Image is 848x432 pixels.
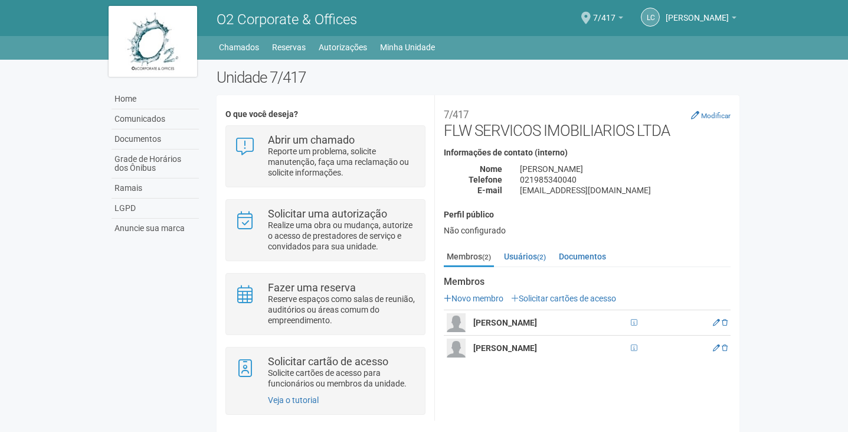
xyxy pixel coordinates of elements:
[268,220,416,252] p: Realize uma obra ou mudança, autorize o acesso de prestadores de serviço e convidados para sua un...
[473,343,537,353] strong: [PERSON_NAME]
[511,294,616,303] a: Solicitar cartões de acesso
[217,11,357,28] span: O2 Corporate & Offices
[473,318,537,327] strong: [PERSON_NAME]
[537,253,546,261] small: (2)
[444,210,731,219] h4: Perfil público
[112,129,199,150] a: Documentos
[268,281,356,294] strong: Fazer uma reserva
[501,248,549,265] a: Usuários(2)
[691,111,731,120] a: Modificar
[112,109,199,129] a: Comunicados
[444,109,469,121] small: 7/417
[722,344,728,352] a: Excluir membro
[112,178,199,199] a: Ramais
[713,319,720,327] a: Editar membro
[268,207,387,220] strong: Solicitar uma autorização
[511,164,739,174] div: [PERSON_NAME]
[112,199,199,219] a: LGPD
[666,2,729,22] span: Luis Carlos Martins
[444,248,494,267] a: Membros(2)
[593,2,615,22] span: 7/417
[713,344,720,352] a: Editar membro
[235,209,416,252] a: Solicitar uma autorização Realize uma obra ou mudança, autorize o acesso de prestadores de serviç...
[268,146,416,178] p: Reporte um problema, solicite manutenção, faça uma reclamação ou solicite informações.
[469,175,502,184] strong: Telefone
[511,174,739,185] div: 021985340040
[444,225,731,236] div: Não configurado
[444,104,731,139] h2: FLW SERVICOS IMOBILIARIOS LTDA
[268,294,416,326] p: Reserve espaços como salas de reunião, auditórios ou áreas comum do empreendimento.
[722,319,728,327] a: Excluir membro
[641,8,660,27] a: LC
[701,112,731,120] small: Modificar
[272,39,306,56] a: Reservas
[112,89,199,109] a: Home
[225,110,425,119] h4: O que você deseja?
[268,395,319,405] a: Veja o tutorial
[268,134,355,146] strong: Abrir um chamado
[444,277,731,287] strong: Membros
[112,219,199,238] a: Anuncie sua marca
[666,15,736,24] a: [PERSON_NAME]
[511,185,739,196] div: [EMAIL_ADDRESS][DOMAIN_NAME]
[235,282,416,326] a: Fazer uma reserva Reserve espaços como salas de reunião, auditórios ou áreas comum do empreendime...
[109,6,197,77] img: logo.jpg
[480,164,502,174] strong: Nome
[268,355,388,368] strong: Solicitar cartão de acesso
[112,150,199,178] a: Grade de Horários dos Ônibus
[219,39,259,56] a: Chamados
[235,135,416,178] a: Abrir um chamado Reporte um problema, solicite manutenção, faça uma reclamação ou solicite inform...
[447,339,466,358] img: user.png
[593,15,623,24] a: 7/417
[482,253,491,261] small: (2)
[217,69,740,86] h2: Unidade 7/417
[556,248,609,265] a: Documentos
[380,39,435,56] a: Minha Unidade
[447,313,466,332] img: user.png
[444,148,731,157] h4: Informações de contato (interno)
[268,368,416,389] p: Solicite cartões de acesso para funcionários ou membros da unidade.
[444,294,503,303] a: Novo membro
[235,356,416,389] a: Solicitar cartão de acesso Solicite cartões de acesso para funcionários ou membros da unidade.
[477,186,502,195] strong: E-mail
[319,39,367,56] a: Autorizações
